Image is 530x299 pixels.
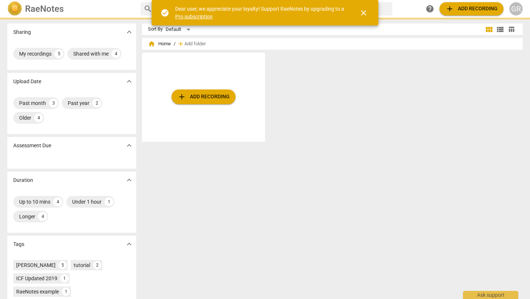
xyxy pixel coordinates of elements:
[13,240,24,248] p: Tags
[508,26,515,33] span: table_chart
[445,4,498,13] span: Add recording
[93,261,101,269] div: 2
[19,99,46,107] div: Past month
[184,41,206,47] span: Add folder
[60,274,68,282] div: 1
[74,261,90,269] div: tutorial
[16,275,57,282] div: ICF Updated 2019
[355,4,372,22] button: Close
[19,198,50,205] div: Up to 10 mins
[148,27,163,32] div: Sort By
[38,212,47,221] div: 4
[144,4,152,13] span: search
[359,8,368,17] span: close
[73,50,109,57] div: Shared with me
[68,99,89,107] div: Past year
[124,140,135,151] button: Show more
[92,99,101,108] div: 2
[148,40,155,48] span: home
[160,8,169,17] span: check_circle
[174,41,176,47] span: /
[34,113,43,122] div: 4
[496,25,505,34] span: view_list
[54,49,63,58] div: 5
[172,89,236,104] button: Upload
[19,50,52,57] div: My recordings
[485,25,494,34] span: view_module
[463,291,518,299] div: Ask support
[166,24,193,35] div: Default
[7,1,22,16] img: Logo
[125,77,134,86] span: expand_more
[425,4,434,13] span: help
[125,176,134,184] span: expand_more
[124,239,135,250] button: Show more
[509,2,523,15] button: GR
[124,76,135,87] button: Show more
[62,288,70,296] div: 1
[124,175,135,186] button: Show more
[148,40,171,48] span: Home
[53,197,62,206] div: 4
[125,141,134,150] span: expand_more
[177,40,184,48] span: add
[175,5,346,20] div: Dear user, we appreciate your loyalty! Support RaeNotes by upgrading to a
[13,142,51,149] p: Assessment Due
[7,1,135,16] a: LogoRaeNotes
[16,288,59,295] div: RaeNotes example
[423,2,437,15] a: Help
[495,24,506,35] button: List view
[16,261,56,269] div: [PERSON_NAME]
[13,78,41,85] p: Upload Date
[484,24,495,35] button: Tile view
[445,4,454,13] span: add
[112,49,120,58] div: 4
[19,114,31,122] div: Older
[177,92,230,101] span: Add recording
[125,28,134,36] span: expand_more
[19,213,35,220] div: Longer
[105,197,113,206] div: 1
[124,27,135,38] button: Show more
[25,4,64,14] h2: RaeNotes
[439,2,504,15] button: Upload
[13,176,33,184] p: Duration
[59,261,67,269] div: 5
[175,14,213,20] a: Pro subscription
[13,28,31,36] p: Sharing
[506,24,517,35] button: Table view
[125,240,134,249] span: expand_more
[49,99,58,108] div: 3
[72,198,102,205] div: Under 1 hour
[177,92,186,101] span: add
